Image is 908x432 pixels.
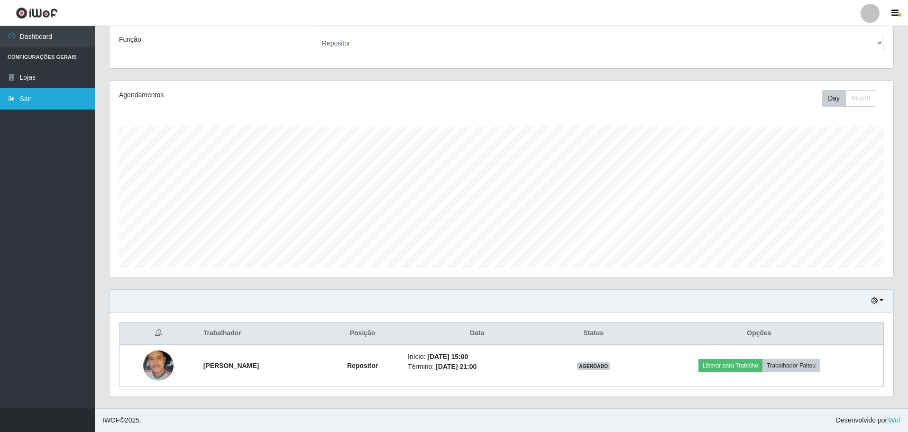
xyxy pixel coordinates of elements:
[427,353,468,360] time: [DATE] 15:00
[822,90,876,107] div: First group
[102,415,141,425] span: © 2025 .
[635,322,883,345] th: Opções
[203,362,259,369] strong: [PERSON_NAME]
[102,416,120,424] span: IWOF
[408,362,546,372] li: Término:
[887,416,900,424] a: iWof
[552,322,635,345] th: Status
[198,322,323,345] th: Trabalhador
[436,363,477,370] time: [DATE] 21:00
[119,35,141,45] label: Função
[323,322,402,345] th: Posição
[402,322,552,345] th: Data
[836,415,900,425] span: Desenvolvido por
[143,339,174,393] img: 1757527794518.jpeg
[698,359,762,372] button: Liberar para Trabalho
[762,359,820,372] button: Trabalhador Faltou
[845,90,876,107] button: Month
[408,352,546,362] li: Início:
[119,90,430,100] div: Agendamentos
[822,90,884,107] div: Toolbar with button groups
[577,362,610,370] span: AGENDADO
[16,7,58,19] img: CoreUI Logo
[822,90,846,107] button: Day
[347,362,378,369] strong: Repositor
